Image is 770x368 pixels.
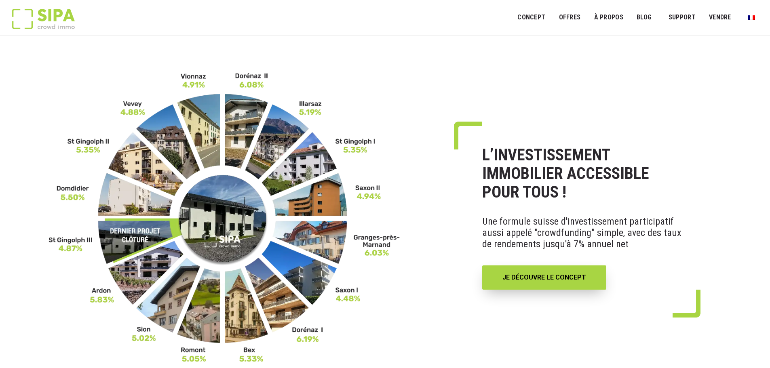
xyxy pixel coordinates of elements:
[743,10,760,25] a: Passer à
[482,265,606,290] a: JE DÉCOUVRE LE CONCEPT
[704,8,736,27] a: VENDRE
[517,7,758,27] nav: Menu principal
[49,72,400,363] img: FR-_3__11zon
[631,8,657,27] a: Blog
[663,8,701,27] a: SUPPORT
[482,146,683,202] h1: L’INVESTISSEMENT IMMOBILIER ACCESSIBLE POUR TOUS !
[748,15,755,20] img: Français
[553,8,586,27] a: OFFRES
[482,210,683,256] p: Une formule suisse d'investissement participatif aussi appelé "crowdfunding" simple, avec des tau...
[512,8,551,27] a: Concept
[589,8,629,27] a: À PROPOS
